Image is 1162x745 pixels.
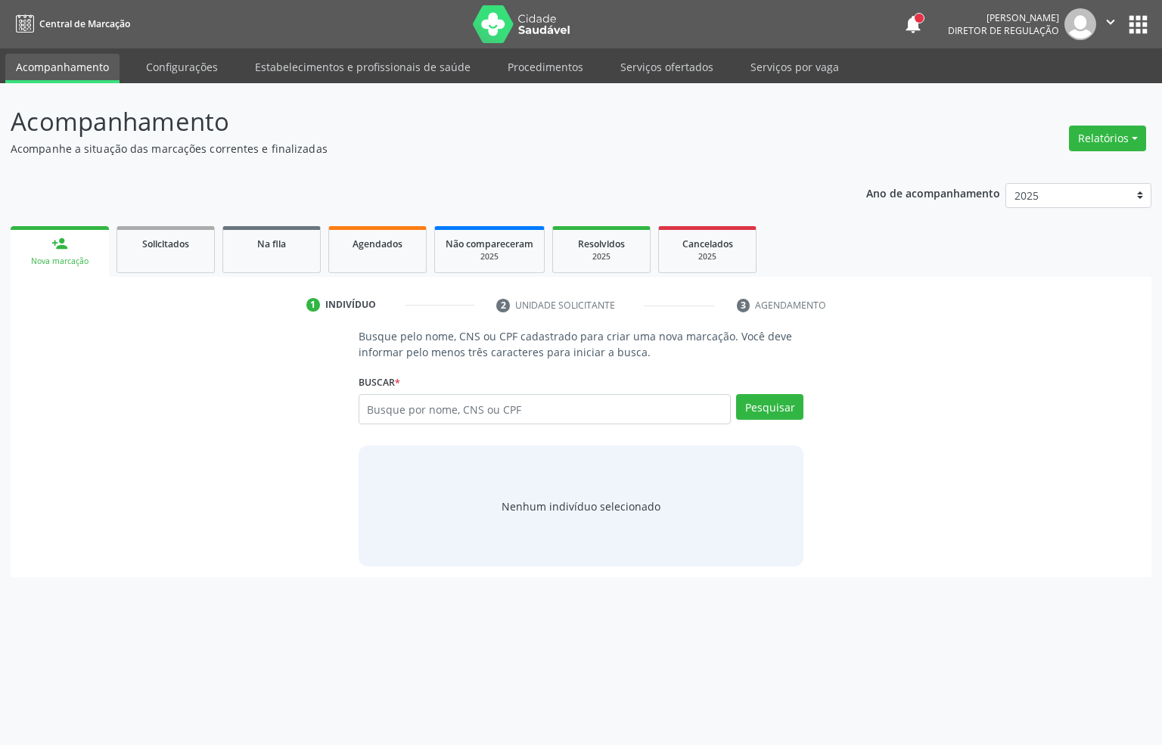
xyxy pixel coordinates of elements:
a: Serviços ofertados [610,54,724,80]
a: Configurações [135,54,228,80]
button: Relatórios [1069,126,1146,151]
p: Acompanhe a situação das marcações correntes e finalizadas [11,141,809,157]
span: Agendados [353,237,402,250]
button: apps [1125,11,1151,38]
a: Estabelecimentos e profissionais de saúde [244,54,481,80]
a: Serviços por vaga [740,54,850,80]
p: Ano de acompanhamento [866,183,1000,202]
button:  [1096,8,1125,40]
div: 2025 [670,251,745,262]
button: notifications [903,14,924,35]
button: Pesquisar [736,394,803,420]
div: person_add [51,235,68,252]
span: Na fila [257,237,286,250]
input: Busque por nome, CNS ou CPF [359,394,732,424]
div: Nova marcação [21,256,98,267]
p: Busque pelo nome, CNS ou CPF cadastrado para criar uma nova marcação. Você deve informar pelo men... [359,328,804,360]
div: [PERSON_NAME] [948,11,1059,24]
a: Acompanhamento [5,54,120,83]
a: Procedimentos [497,54,594,80]
span: Resolvidos [578,237,625,250]
a: Central de Marcação [11,11,130,36]
div: 2025 [564,251,639,262]
div: Nenhum indivíduo selecionado [502,498,660,514]
span: Não compareceram [446,237,533,250]
label: Buscar [359,371,400,394]
span: Central de Marcação [39,17,130,30]
div: 1 [306,298,320,312]
span: Solicitados [142,237,189,250]
i:  [1102,14,1119,30]
span: Diretor de regulação [948,24,1059,37]
span: Cancelados [682,237,733,250]
p: Acompanhamento [11,103,809,141]
div: 2025 [446,251,533,262]
div: Indivíduo [325,298,376,312]
img: img [1064,8,1096,40]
